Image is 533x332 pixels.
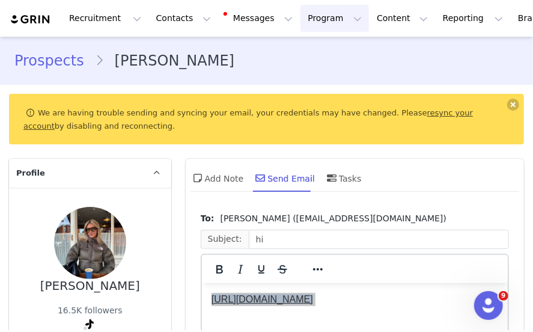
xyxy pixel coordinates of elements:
a: [URL][DOMAIN_NAME] [10,11,111,21]
span: To: [201,212,215,225]
span: 9 [499,291,508,301]
button: Italic [230,261,251,278]
a: Prospects [14,50,95,72]
button: Reveal or hide additional toolbar items [308,261,328,278]
div: Add Note [190,164,244,192]
button: Messages [219,5,300,32]
button: Content [370,5,435,32]
div: Send Email [253,164,315,192]
button: Strikethrough [272,261,293,278]
span: [PERSON_NAME] ([EMAIL_ADDRESS][DOMAIN_NAME]) [221,212,446,225]
span: Profile [16,167,45,179]
img: 8dab5129-1046-4dee-a9e6-24718c114d31.jpg [54,207,126,279]
button: Bold [209,261,230,278]
body: Rich Text Area. Press ALT-0 for help. [10,10,296,23]
img: grin logo [10,14,52,25]
span: Subject: [201,230,249,249]
div: 16.5K followers [58,304,123,317]
div: Tasks [324,164,362,192]
button: Reporting [436,5,510,32]
iframe: Intercom live chat [474,291,503,320]
div: [PERSON_NAME] [40,279,140,293]
button: Program [300,5,369,32]
button: Underline [251,261,272,278]
input: Add a subject line [249,230,509,249]
button: Recruitment [62,5,148,32]
div: We are having trouble sending and syncing your email, your credentials may have changed. Please b... [9,94,524,144]
button: Contacts [149,5,218,32]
